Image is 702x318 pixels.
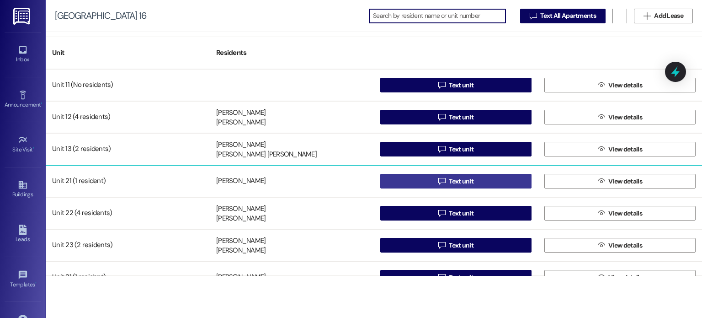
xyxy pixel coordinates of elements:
[380,174,532,189] button: Text unit
[598,242,605,249] i: 
[380,142,532,156] button: Text unit
[438,242,445,249] i: 
[55,11,147,21] div: [GEOGRAPHIC_DATA] 16
[380,110,532,124] button: Text unit
[216,214,266,224] div: [PERSON_NAME]
[46,108,210,126] div: Unit 12 (4 residents)
[544,270,696,285] button: View details
[438,274,445,281] i: 
[46,268,210,286] div: Unit 31 (1 resident)
[380,270,532,285] button: Text unit
[216,177,266,186] div: [PERSON_NAME]
[449,209,473,218] span: Text unit
[544,110,696,124] button: View details
[634,9,693,23] button: Add Lease
[544,174,696,189] button: View details
[216,204,266,214] div: [PERSON_NAME]
[216,236,266,246] div: [PERSON_NAME]
[46,236,210,254] div: Unit 23 (2 residents)
[449,145,473,154] span: Text unit
[216,140,266,150] div: [PERSON_NAME]
[46,76,210,94] div: Unit 11 (No residents)
[33,145,34,151] span: •
[608,145,642,154] span: View details
[46,140,210,158] div: Unit 13 (2 residents)
[438,113,445,121] i: 
[46,42,210,64] div: Unit
[373,10,505,22] input: Search by resident name or unit number
[598,81,605,89] i: 
[216,118,266,128] div: [PERSON_NAME]
[46,204,210,222] div: Unit 22 (4 residents)
[216,150,317,160] div: [PERSON_NAME] [PERSON_NAME]
[13,8,32,25] img: ResiDesk Logo
[35,280,37,286] span: •
[438,146,445,153] i: 
[540,11,596,21] span: Text All Apartments
[5,177,41,202] a: Buildings
[608,273,642,282] span: View details
[449,273,473,282] span: Text unit
[598,210,605,217] i: 
[598,146,605,153] i: 
[216,273,266,282] div: [PERSON_NAME]
[449,241,473,250] span: Text unit
[5,267,41,292] a: Templates •
[654,11,683,21] span: Add Lease
[438,178,445,185] i: 
[380,238,532,253] button: Text unit
[608,81,642,90] span: View details
[380,78,532,92] button: Text unit
[544,142,696,156] button: View details
[5,42,41,67] a: Inbox
[5,222,41,247] a: Leads
[41,100,42,107] span: •
[216,246,266,256] div: [PERSON_NAME]
[380,206,532,221] button: Text unit
[608,241,642,250] span: View details
[5,132,41,157] a: Site Visit •
[608,177,642,186] span: View details
[544,238,696,253] button: View details
[608,113,642,122] span: View details
[449,81,473,90] span: Text unit
[530,12,537,20] i: 
[598,113,605,121] i: 
[216,108,266,118] div: [PERSON_NAME]
[449,177,473,186] span: Text unit
[46,172,210,190] div: Unit 21 (1 resident)
[210,42,374,64] div: Residents
[449,113,473,122] span: Text unit
[598,178,605,185] i: 
[438,81,445,89] i: 
[544,206,696,221] button: View details
[520,9,606,23] button: Text All Apartments
[608,209,642,218] span: View details
[544,78,696,92] button: View details
[598,274,605,281] i: 
[438,210,445,217] i: 
[643,12,650,20] i: 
